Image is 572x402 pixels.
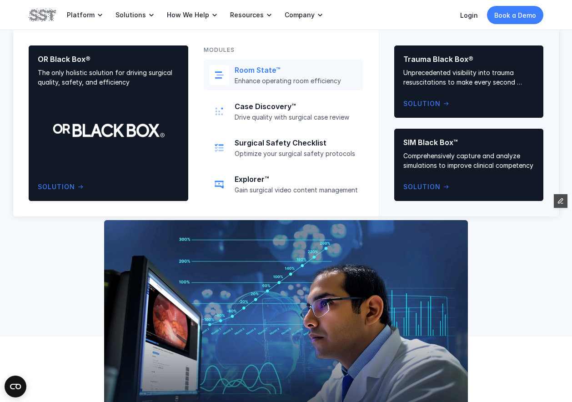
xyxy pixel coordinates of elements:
[38,68,179,87] p: The only holistic solution for driving surgical quality, safety, and efficiency
[235,186,358,194] p: Gain surgical video content management
[38,55,179,64] p: OR Black Box®
[394,45,543,118] a: Trauma Black Box®Unprecedented visibility into trauma resuscitations to make every second countSo...
[213,105,226,118] img: collection of dots icon
[235,65,358,75] p: Room State™
[167,11,209,19] p: How We Help
[67,11,95,19] p: Platform
[38,182,75,192] p: Solution
[460,11,478,19] a: Login
[403,68,534,87] p: Unprecedented visibility into trauma resuscitations to make every second count
[235,175,358,184] p: Explorer™
[204,169,363,200] a: video iconExplorer™Gain surgical video content management
[115,11,146,19] p: Solutions
[213,178,226,191] img: video icon
[204,60,363,90] a: schedule iconRoom State™Enhance operating room efficiency
[403,138,534,147] p: SIM Black Box™
[442,100,450,107] span: arrow_right_alt
[394,129,543,201] a: SIM Black Box™Comprehensively capture and analyze simulations to improve clinical competencySolut...
[204,45,235,54] p: MODULES
[213,141,226,154] img: checklist icon
[29,45,188,201] a: OR Black Box®The only holistic solution for driving surgical quality, safety, and efficiencySolut...
[442,183,450,191] span: arrow_right_alt
[235,113,358,121] p: Drive quality with surgical case review
[204,96,363,127] a: collection of dots iconCase Discovery™Drive quality with surgical case review
[403,182,441,192] p: Solution
[213,69,226,81] img: schedule icon
[5,376,26,397] button: Open CMP widget
[285,11,315,19] p: Company
[77,183,84,191] span: arrow_right_alt
[235,77,358,85] p: Enhance operating room efficiency
[403,99,441,109] p: Solution
[235,102,358,111] p: Case Discovery™
[494,10,536,20] p: Book a Demo
[235,150,358,158] p: Optimize your surgical safety protocols
[487,6,543,24] a: Book a Demo
[554,194,567,208] button: Edit Framer Content
[29,7,56,23] img: SST logo
[403,55,534,64] p: Trauma Black Box®
[403,151,534,170] p: Comprehensively capture and analyze simulations to improve clinical competency
[230,11,264,19] p: Resources
[204,132,363,163] a: checklist iconSurgical Safety ChecklistOptimize your surgical safety protocols
[235,138,358,148] p: Surgical Safety Checklist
